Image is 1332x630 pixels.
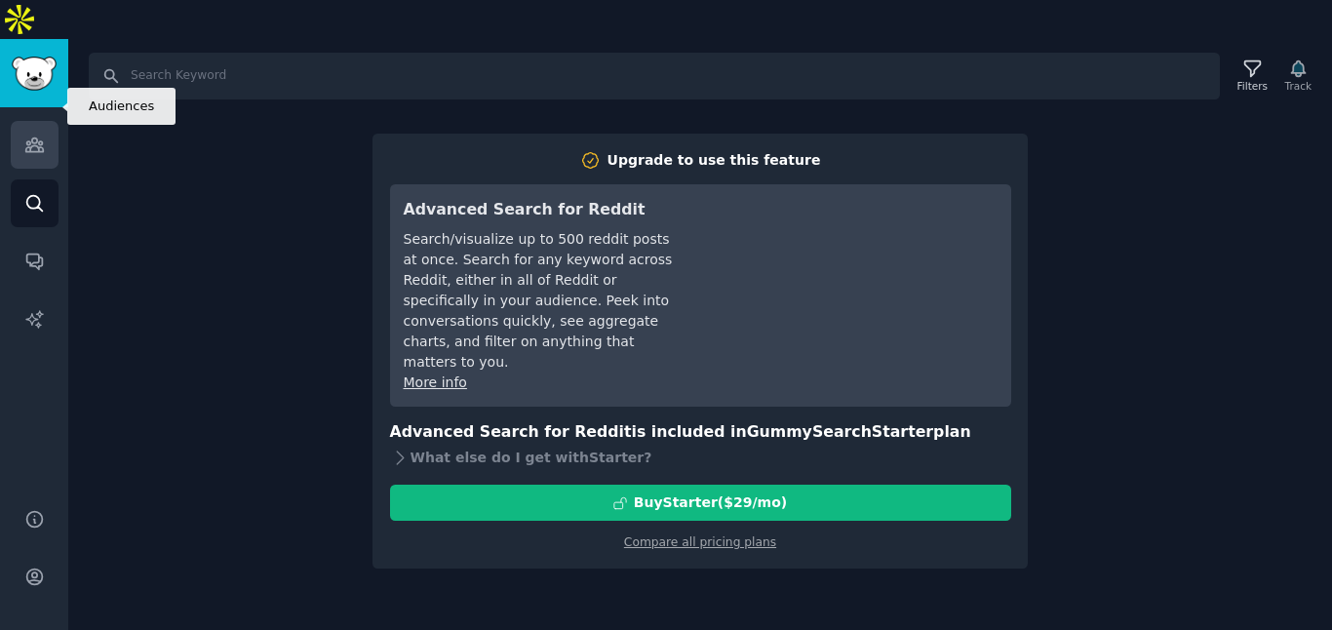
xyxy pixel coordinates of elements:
div: Filters [1237,79,1268,93]
div: Buy Starter ($ 29 /mo ) [634,492,787,513]
div: Upgrade to use this feature [607,150,821,171]
div: Search/visualize up to 500 reddit posts at once. Search for any keyword across Reddit, either in ... [404,229,678,373]
input: Search Keyword [89,53,1220,99]
div: What else do I get with Starter ? [390,444,1011,471]
iframe: YouTube video player [705,198,998,344]
h3: Advanced Search for Reddit [404,198,678,222]
a: Compare all pricing plans [624,535,776,549]
span: GummySearch Starter [747,422,933,441]
button: BuyStarter($29/mo) [390,485,1011,521]
h3: Advanced Search for Reddit is included in plan [390,420,1011,445]
a: More info [404,374,467,390]
img: GummySearch logo [12,57,57,91]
